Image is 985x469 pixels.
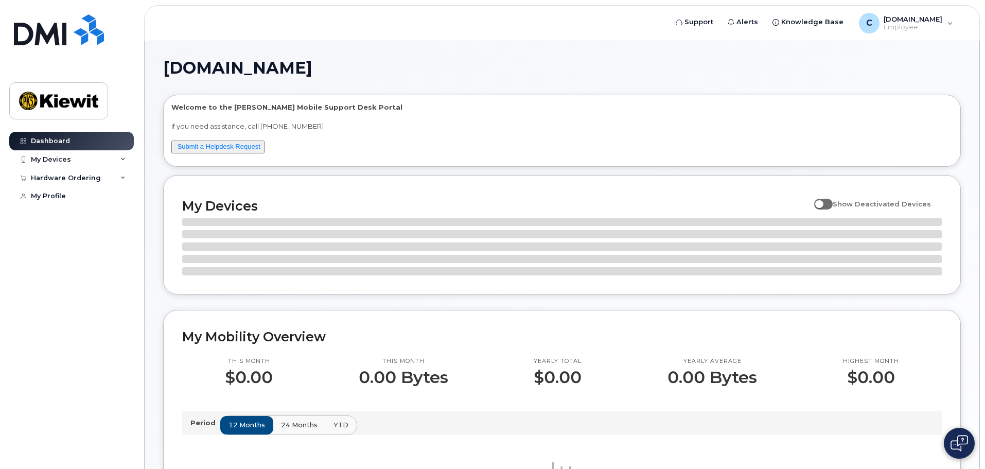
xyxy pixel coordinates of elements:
span: Show Deactivated Devices [833,200,931,208]
a: Submit a Helpdesk Request [178,143,260,150]
span: 24 months [281,420,318,430]
p: $0.00 [225,368,273,387]
p: Yearly total [534,357,582,366]
h2: My Mobility Overview [182,329,942,344]
p: 0.00 Bytes [359,368,448,387]
span: [DOMAIN_NAME] [163,60,312,76]
h2: My Devices [182,198,809,214]
p: This month [359,357,448,366]
p: 0.00 Bytes [667,368,757,387]
p: $0.00 [843,368,899,387]
p: $0.00 [534,368,582,387]
p: If you need assistance, call [PHONE_NUMBER] [171,121,953,131]
button: Submit a Helpdesk Request [171,141,265,153]
p: This month [225,357,273,366]
input: Show Deactivated Devices [814,194,822,202]
p: Highest month [843,357,899,366]
p: Yearly average [667,357,757,366]
p: Welcome to the [PERSON_NAME] Mobile Support Desk Portal [171,102,953,112]
p: Period [190,418,220,428]
img: Open chat [951,435,968,451]
span: YTD [333,420,348,430]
